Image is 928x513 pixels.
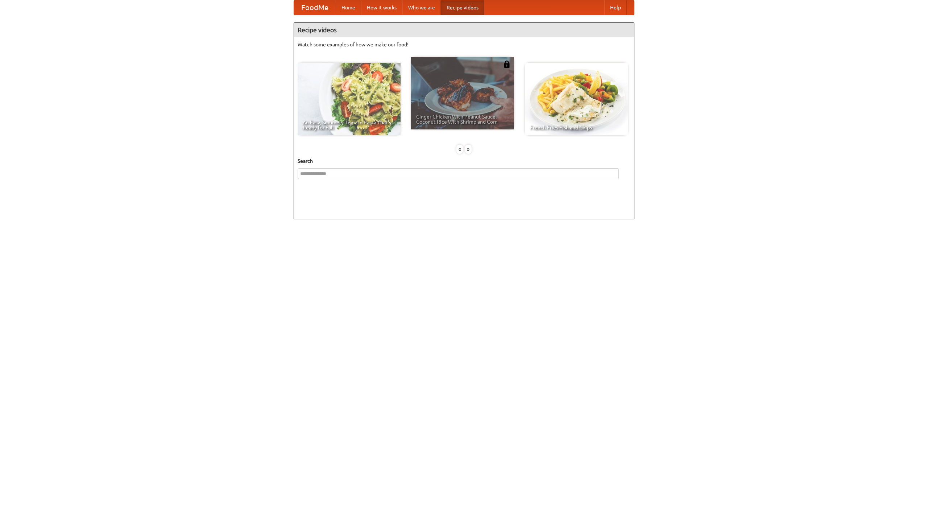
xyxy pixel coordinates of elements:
[336,0,361,15] a: Home
[294,23,634,37] h4: Recipe videos
[441,0,484,15] a: Recipe videos
[361,0,402,15] a: How it works
[503,61,510,68] img: 483408.png
[298,63,401,135] a: An Easy, Summery Tomato Pasta That's Ready for Fall
[303,120,395,130] span: An Easy, Summery Tomato Pasta That's Ready for Fall
[456,145,463,154] div: «
[298,157,630,165] h5: Search
[402,0,441,15] a: Who we are
[604,0,627,15] a: Help
[465,145,472,154] div: »
[298,41,630,48] p: Watch some examples of how we make our food!
[294,0,336,15] a: FoodMe
[525,63,628,135] a: French Fries Fish and Chips
[530,125,623,130] span: French Fries Fish and Chips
